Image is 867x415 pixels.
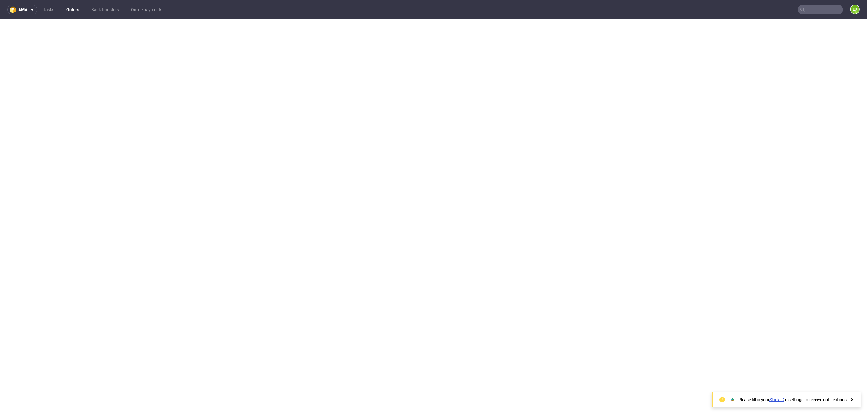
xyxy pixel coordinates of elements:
a: Bank transfers [88,5,123,14]
a: Slack ID [769,397,784,402]
a: Online payments [127,5,166,14]
a: Tasks [40,5,58,14]
button: ama [7,5,37,14]
figcaption: EJ [851,5,859,14]
a: Orders [63,5,83,14]
span: ama [18,8,27,12]
img: Slack [729,397,735,403]
div: Please fill in your in settings to receive notifications [738,397,847,403]
img: logo [10,6,18,13]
